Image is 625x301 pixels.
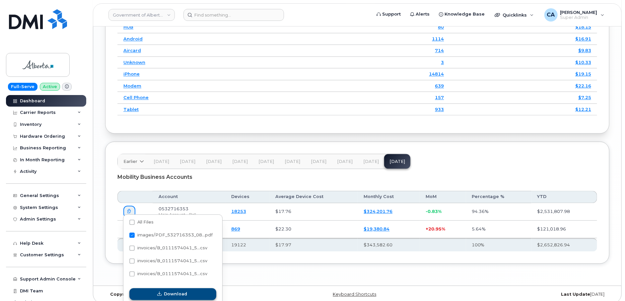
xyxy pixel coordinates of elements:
[547,11,555,19] span: CA
[416,11,430,18] span: Alerts
[531,221,597,238] td: $121,018.96
[129,247,207,252] span: invoices/B_0111574041_532716353_11082025_ACC.csv
[311,159,326,164] span: [DATE]
[435,107,444,112] a: 933
[358,238,420,251] th: $343,582.60
[428,226,445,231] span: 20.95%
[206,159,222,164] span: [DATE]
[358,191,420,203] th: Monthly Cost
[123,24,133,29] a: HUB
[466,191,531,203] th: Percentage %
[108,9,175,21] a: Government of Alberta (GOA)
[269,203,358,221] td: $17.76
[232,159,248,164] span: [DATE]
[118,154,148,169] a: Earlier
[531,203,597,221] td: $2,531,807.98
[105,292,273,297] div: MyServe [DATE]–[DATE]
[466,221,531,238] td: 5.64%
[189,212,196,217] span: Bell
[441,292,609,297] div: [DATE]
[333,292,376,297] a: Keyboard Shortcuts
[578,48,591,53] a: $9.83
[269,238,358,251] th: $17.97
[561,292,590,297] strong: Last Update
[575,36,591,41] a: $16.91
[137,232,213,237] span: images/PDF_532716353_08...pdf
[578,95,591,100] a: $7.25
[225,191,270,203] th: Devices
[164,291,187,297] span: Download
[137,258,207,263] span: invoices/B_0111574041_5...csv
[435,95,444,100] a: 157
[438,24,444,29] a: 80
[426,226,428,231] span: +
[364,209,392,214] a: $324,201.76
[137,220,154,225] span: All Files
[435,83,444,88] a: 639
[225,238,270,251] th: 19122
[435,48,444,53] a: 714
[123,95,149,100] a: Cell Phone
[364,226,389,231] a: $19,380.84
[466,203,531,221] td: 94.36%
[540,8,609,22] div: Carl Ausdenmoore
[490,8,538,22] div: Quicklinks
[123,36,143,41] a: Android
[575,60,591,65] a: $10.33
[137,245,207,250] span: invoices/B_0111574041_5...csv
[420,191,466,203] th: MoM
[123,60,145,65] a: Unknown
[129,273,207,277] span: invoices/B_0111574041_532716353_11082025_DTL.csv
[560,15,597,20] span: Super Admin
[123,107,139,112] a: Tablet
[434,8,489,21] a: Knowledge Base
[466,238,531,251] th: 100%
[231,226,240,231] a: 869
[503,12,527,18] span: Quicklinks
[429,71,444,76] a: 14814
[117,169,597,185] div: Mobility Business Accounts
[445,11,485,18] span: Knowledge Base
[441,60,444,65] a: 3
[269,191,358,203] th: Average Device Cost
[285,159,300,164] span: [DATE]
[560,10,597,15] span: [PERSON_NAME]
[180,159,195,164] span: [DATE]
[123,71,140,76] a: iPhone
[154,159,169,164] span: [DATE]
[432,36,444,41] a: 1114
[337,159,353,164] span: [DATE]
[269,221,358,238] td: $22.30
[575,83,591,88] a: $22.16
[258,159,274,164] span: [DATE]
[159,212,186,217] span: Main Account,
[183,9,284,21] input: Find something...
[129,260,207,265] span: invoices/B_0111574041_532716353_11082025_MOB.csv
[137,271,207,276] span: invoices/B_0111574041_5...csv
[123,158,137,165] span: Earlier
[575,71,591,76] a: $19.15
[382,11,401,18] span: Support
[426,209,442,214] span: -0.83%
[153,191,225,203] th: Account
[123,83,141,88] a: Modem
[531,191,597,203] th: YTD
[372,8,405,21] a: Support
[405,8,434,21] a: Alerts
[363,159,379,164] span: [DATE]
[531,238,597,251] th: $2,652,826.94
[575,24,591,29] a: $18.15
[123,48,141,53] a: Aircard
[575,107,591,112] a: $12.21
[129,234,213,239] span: images/PDF_532716353_085_0000000000.pdf
[129,288,216,300] button: Download
[110,292,134,297] strong: Copyright
[159,206,188,211] span: 0532716353
[231,209,246,214] a: 18253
